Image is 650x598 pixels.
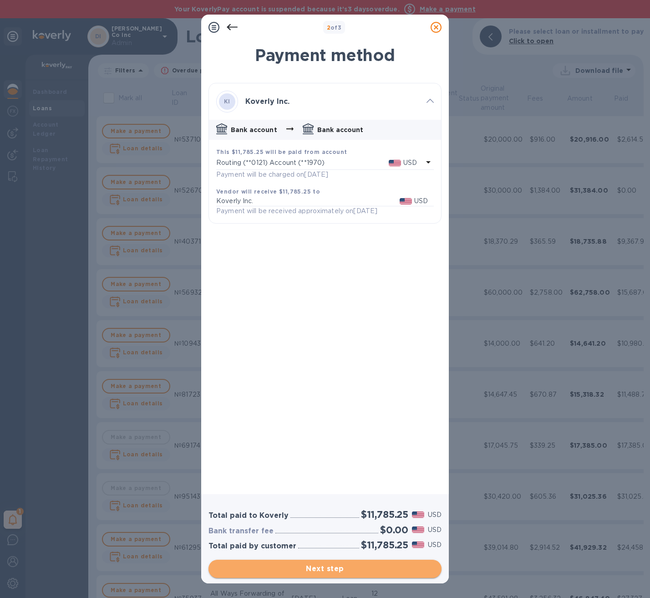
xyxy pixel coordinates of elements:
[216,188,320,195] b: Vendor will receive $11,785.25 to
[208,542,296,551] h3: Total paid by customer
[428,540,442,550] p: USD
[412,526,424,533] img: USD
[380,524,408,536] h2: $0.00
[403,158,417,168] p: USD
[361,539,408,551] h2: $11,785.25
[317,125,364,134] p: Bank account
[216,563,434,574] span: Next step
[412,542,424,548] img: USD
[216,206,377,216] p: Payment will be received approximately on [DATE]
[208,527,274,536] h3: Bank transfer fee
[231,125,277,134] p: Bank account
[208,560,442,578] button: Next step
[414,196,428,206] p: USD
[216,158,389,168] p: Routing (**0121) Account (**1970)
[327,24,330,31] span: 2
[400,198,412,204] img: USD
[216,196,400,206] p: Koverly Inc.
[224,98,230,105] b: KI
[428,525,442,535] p: USD
[208,46,442,65] h1: Payment method
[216,148,347,155] b: This $11,785.25 will be paid from account
[361,509,408,520] h2: $11,785.25
[245,97,289,106] b: Koverly Inc.
[327,24,342,31] b: of 3
[389,160,401,166] img: USD
[208,511,289,520] h3: Total paid to Koverly
[209,83,441,120] div: KIKoverly Inc.
[428,510,442,520] p: USD
[412,511,424,518] img: USD
[216,170,328,179] p: Payment will be charged on [DATE]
